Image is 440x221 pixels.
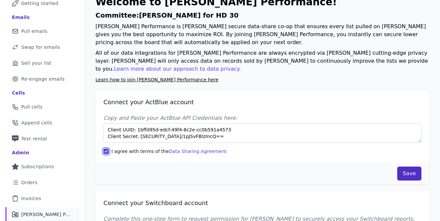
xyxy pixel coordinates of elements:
a: Swap for emails [5,40,79,54]
h2: Connect your ActBlue account [103,98,421,106]
button: Save [397,167,421,181]
label: Copy and Paste your ActBlue API Credentials here: [103,114,421,122]
a: Re-engage emails [5,72,79,86]
a: Text rental [5,131,79,146]
span: Re-engage emails [21,76,65,82]
a: Invoices [5,191,79,206]
span: Orders [21,179,37,186]
a: Pull emails [5,24,79,38]
a: Sell your list [5,56,79,70]
a: Append cells [5,115,79,130]
p: [PERSON_NAME] Performance is [PERSON_NAME] secure data-share co-op that ensures every list pulled... [95,23,429,46]
span: [PERSON_NAME] Performance [21,211,71,218]
span: Pull cells [21,104,42,110]
a: Learn more about our approach to data privacy. [114,66,241,72]
span: Swap for emails [21,44,60,50]
span: Sell your list [21,60,51,66]
span: Text rental [21,135,47,142]
span: Append cells [21,119,52,126]
div: Emails [12,14,30,21]
a: Subscriptions [5,159,79,174]
a: Learn how to join [PERSON_NAME] Performance here [95,77,219,82]
p: All of our data integrations for [PERSON_NAME] Performance are always encrypted via [PERSON_NAME]... [95,49,429,73]
a: Pull cells [5,100,79,114]
div: Cells [12,90,25,96]
h1: Committee: [PERSON_NAME] for HD 30 [95,11,429,20]
span: Invoices [21,195,41,202]
span: Subscriptions [21,163,54,170]
h2: Connect your Switchboard account [103,199,421,207]
a: Data Sharing Agreement [169,149,226,154]
div: Admin [12,149,29,156]
a: Orders [5,175,79,190]
span: Pull emails [21,28,47,35]
label: I agree with terms of the [111,148,226,155]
